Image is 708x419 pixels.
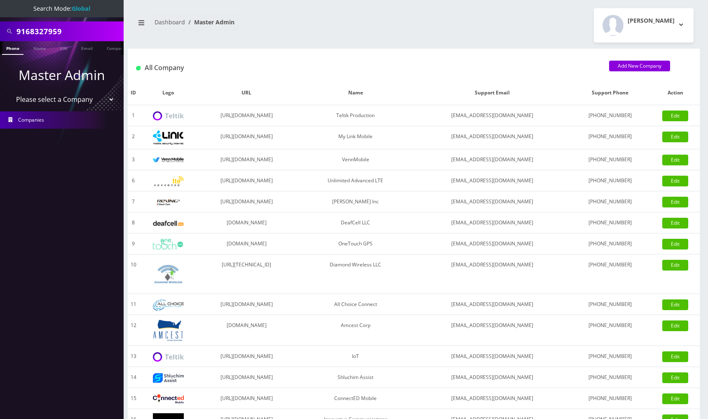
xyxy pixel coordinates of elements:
td: [EMAIL_ADDRESS][DOMAIN_NAME] [415,346,570,367]
td: [EMAIL_ADDRESS][DOMAIN_NAME] [415,233,570,254]
td: Amcest Corp [296,315,415,346]
td: [EMAIL_ADDRESS][DOMAIN_NAME] [415,212,570,233]
img: OneTouch GPS [153,239,184,250]
td: IoT [296,346,415,367]
td: 3 [128,149,139,170]
img: Diamond Wireless LLC [153,259,184,290]
th: Action [651,81,700,105]
td: [URL][DOMAIN_NAME] [197,294,296,315]
li: Master Admin [185,18,234,26]
h2: [PERSON_NAME] [628,17,675,24]
nav: breadcrumb [134,14,408,37]
td: OneTouch GPS [296,233,415,254]
td: Diamond Wireless LLC [296,254,415,294]
img: Amcest Corp [153,319,184,341]
td: [PHONE_NUMBER] [570,315,651,346]
td: [URL][DOMAIN_NAME] [197,105,296,126]
td: [PHONE_NUMBER] [570,105,651,126]
td: 9 [128,233,139,254]
a: Phone [2,41,23,55]
td: [EMAIL_ADDRESS][DOMAIN_NAME] [415,294,570,315]
td: [URL][DOMAIN_NAME] [197,170,296,191]
a: Edit [662,320,688,331]
td: [URL][DOMAIN_NAME] [197,367,296,388]
img: My Link Mobile [153,130,184,145]
th: URL [197,81,296,105]
td: 8 [128,212,139,233]
td: [PHONE_NUMBER] [570,126,651,149]
img: VennMobile [153,157,184,163]
h1: All Company [136,64,597,72]
td: 7 [128,191,139,212]
a: Edit [662,111,688,121]
td: 2 [128,126,139,149]
a: Name [29,41,50,54]
td: 11 [128,294,139,315]
a: Edit [662,299,688,310]
td: [DOMAIN_NAME] [197,233,296,254]
a: Edit [662,176,688,186]
a: SIM [56,41,71,54]
img: Shluchim Assist [153,373,184,383]
a: Edit [662,132,688,142]
td: 10 [128,254,139,294]
td: [DOMAIN_NAME] [197,315,296,346]
span: Search Mode: [33,5,90,12]
td: [PHONE_NUMBER] [570,233,651,254]
a: Edit [662,218,688,228]
a: Edit [662,351,688,362]
img: DeafCell LLC [153,221,184,226]
button: [PERSON_NAME] [594,8,694,42]
td: [PHONE_NUMBER] [570,212,651,233]
img: ConnectED Mobile [153,394,184,403]
img: Rexing Inc [153,198,184,206]
a: Edit [662,239,688,250]
th: Logo [139,81,197,105]
img: All Company [136,66,141,71]
a: Add New Company [609,61,670,71]
a: Edit [662,155,688,165]
td: [PHONE_NUMBER] [570,149,651,170]
img: All Choice Connect [153,299,184,311]
td: My Link Mobile [296,126,415,149]
td: [URL][TECHNICAL_ID] [197,254,296,294]
a: Email [77,41,97,54]
td: [EMAIL_ADDRESS][DOMAIN_NAME] [415,149,570,170]
td: [DOMAIN_NAME] [197,212,296,233]
strong: Global [72,5,90,12]
td: [URL][DOMAIN_NAME] [197,346,296,367]
a: Edit [662,372,688,383]
span: Companies [18,116,44,123]
td: 14 [128,367,139,388]
td: 13 [128,346,139,367]
td: [EMAIL_ADDRESS][DOMAIN_NAME] [415,105,570,126]
td: [URL][DOMAIN_NAME] [197,191,296,212]
td: 6 [128,170,139,191]
td: [PHONE_NUMBER] [570,346,651,367]
td: [EMAIL_ADDRESS][DOMAIN_NAME] [415,254,570,294]
td: [EMAIL_ADDRESS][DOMAIN_NAME] [415,367,570,388]
td: [PHONE_NUMBER] [570,254,651,294]
td: Unlimited Advanced LTE [296,170,415,191]
img: Unlimited Advanced LTE [153,176,184,186]
a: Edit [662,260,688,271]
a: Edit [662,393,688,404]
img: Teltik Production [153,111,184,121]
td: [URL][DOMAIN_NAME] [197,388,296,409]
a: Edit [662,197,688,207]
img: IoT [153,352,184,362]
td: Teltik Production [296,105,415,126]
td: [PHONE_NUMBER] [570,367,651,388]
td: Shluchim Assist [296,367,415,388]
td: [URL][DOMAIN_NAME] [197,149,296,170]
td: [PHONE_NUMBER] [570,191,651,212]
td: [PHONE_NUMBER] [570,388,651,409]
td: [PHONE_NUMBER] [570,294,651,315]
a: Dashboard [155,18,185,26]
td: [EMAIL_ADDRESS][DOMAIN_NAME] [415,191,570,212]
td: [PHONE_NUMBER] [570,170,651,191]
td: ConnectED Mobile [296,388,415,409]
input: Search All Companies [16,24,122,39]
td: [PERSON_NAME] Inc [296,191,415,212]
td: VennMobile [296,149,415,170]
